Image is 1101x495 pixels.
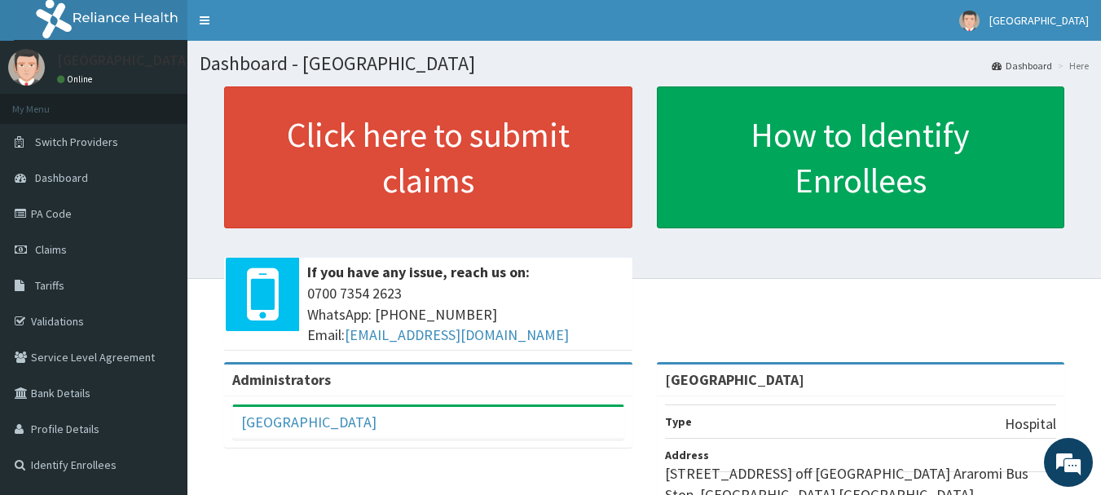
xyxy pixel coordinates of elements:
[665,448,709,462] b: Address
[35,242,67,257] span: Claims
[307,263,530,281] b: If you have any issue, reach us on:
[665,370,804,389] strong: [GEOGRAPHIC_DATA]
[57,73,96,85] a: Online
[35,278,64,293] span: Tariffs
[665,414,692,429] b: Type
[657,86,1065,228] a: How to Identify Enrollees
[989,13,1089,28] span: [GEOGRAPHIC_DATA]
[8,49,45,86] img: User Image
[200,53,1089,74] h1: Dashboard - [GEOGRAPHIC_DATA]
[1005,413,1056,435] p: Hospital
[1054,59,1089,73] li: Here
[992,59,1052,73] a: Dashboard
[345,325,569,344] a: [EMAIL_ADDRESS][DOMAIN_NAME]
[959,11,980,31] img: User Image
[307,283,624,346] span: 0700 7354 2623 WhatsApp: [PHONE_NUMBER] Email:
[57,53,192,68] p: [GEOGRAPHIC_DATA]
[224,86,632,228] a: Click here to submit claims
[35,135,118,149] span: Switch Providers
[241,413,377,431] a: [GEOGRAPHIC_DATA]
[232,370,331,389] b: Administrators
[35,170,88,185] span: Dashboard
